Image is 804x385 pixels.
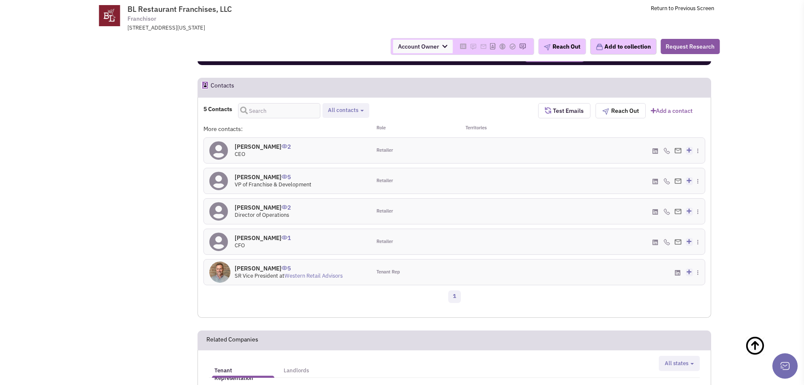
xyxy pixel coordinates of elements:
[238,103,320,118] input: Search
[651,106,693,115] a: Add a contact
[376,269,400,276] span: Tenant Rep
[661,39,720,54] button: Request Research
[674,239,682,245] img: Email%20Icon.png
[663,239,670,246] img: icon-phone.png
[282,137,291,150] span: 2
[376,208,393,215] span: Retailer
[662,359,696,368] button: All states
[214,367,272,382] h5: Tenant Representation
[235,181,311,188] span: VP of Franchise & Development
[282,266,287,270] img: icon-UserInteraction.png
[665,360,688,367] span: All states
[282,144,287,148] img: icon-UserInteraction.png
[674,148,682,153] img: Email%20Icon.png
[376,238,393,245] span: Retailer
[235,242,245,249] span: CFO
[538,103,590,118] button: Test Emails
[376,177,393,184] span: Retailer
[235,150,245,158] span: CEO
[328,106,358,114] span: All contacts
[663,147,670,154] img: icon-phone.png
[235,265,343,272] h4: [PERSON_NAME]
[203,105,232,113] h4: 5 Contacts
[206,331,258,350] h2: Related Companies
[209,262,230,283] img: pkzTStZ3cUCOPKpQ6CzJbg.jpg
[663,208,670,215] img: icon-phone.png
[371,125,455,133] div: Role
[127,4,232,14] span: BL Restaurant Franchises, LLC
[499,43,506,50] img: Please add to your accounts
[282,197,291,211] span: 2
[551,107,584,115] span: Test Emails
[393,40,452,53] span: Account Owner
[279,359,313,376] a: Landlords
[448,290,461,303] a: 1
[544,44,550,51] img: plane.png
[651,5,714,12] a: Return to Previous Screen
[376,147,393,154] span: Retailer
[203,125,371,133] div: More contacts:
[127,14,156,23] span: Franchisor
[745,327,787,382] a: Back To Top
[674,209,682,214] img: Email%20Icon.png
[519,43,526,50] img: Please add to your accounts
[282,258,291,272] span: 5
[127,24,348,32] div: [STREET_ADDRESS][US_STATE]
[235,272,278,279] span: SR Vice President
[538,38,586,55] button: Reach Out
[284,367,309,374] h5: Landlords
[282,167,291,181] span: 5
[235,204,291,211] h4: [PERSON_NAME]
[235,234,291,242] h4: [PERSON_NAME]
[674,178,682,184] img: Email%20Icon.png
[663,178,670,185] img: icon-phone.png
[284,272,343,279] a: Western Retail Advisors
[455,125,538,133] div: Territories
[282,235,287,240] img: icon-UserInteraction.png
[480,43,487,50] img: Please add to your accounts
[602,108,609,115] img: plane.png
[596,103,646,118] button: Reach Out
[596,43,603,51] img: icon-collection-lavender.png
[235,143,291,150] h4: [PERSON_NAME]
[470,43,476,50] img: Please add to your accounts
[325,106,366,115] button: All contacts
[282,205,287,209] img: icon-UserInteraction.png
[509,43,516,50] img: Please add to your accounts
[211,78,234,97] h2: Contacts
[210,359,276,376] a: Tenant Representation
[590,38,656,55] button: Add to collection
[235,173,311,181] h4: [PERSON_NAME]
[279,272,343,279] span: at
[282,228,291,242] span: 1
[235,211,289,218] span: Director of Operations
[282,175,287,179] img: icon-UserInteraction.png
